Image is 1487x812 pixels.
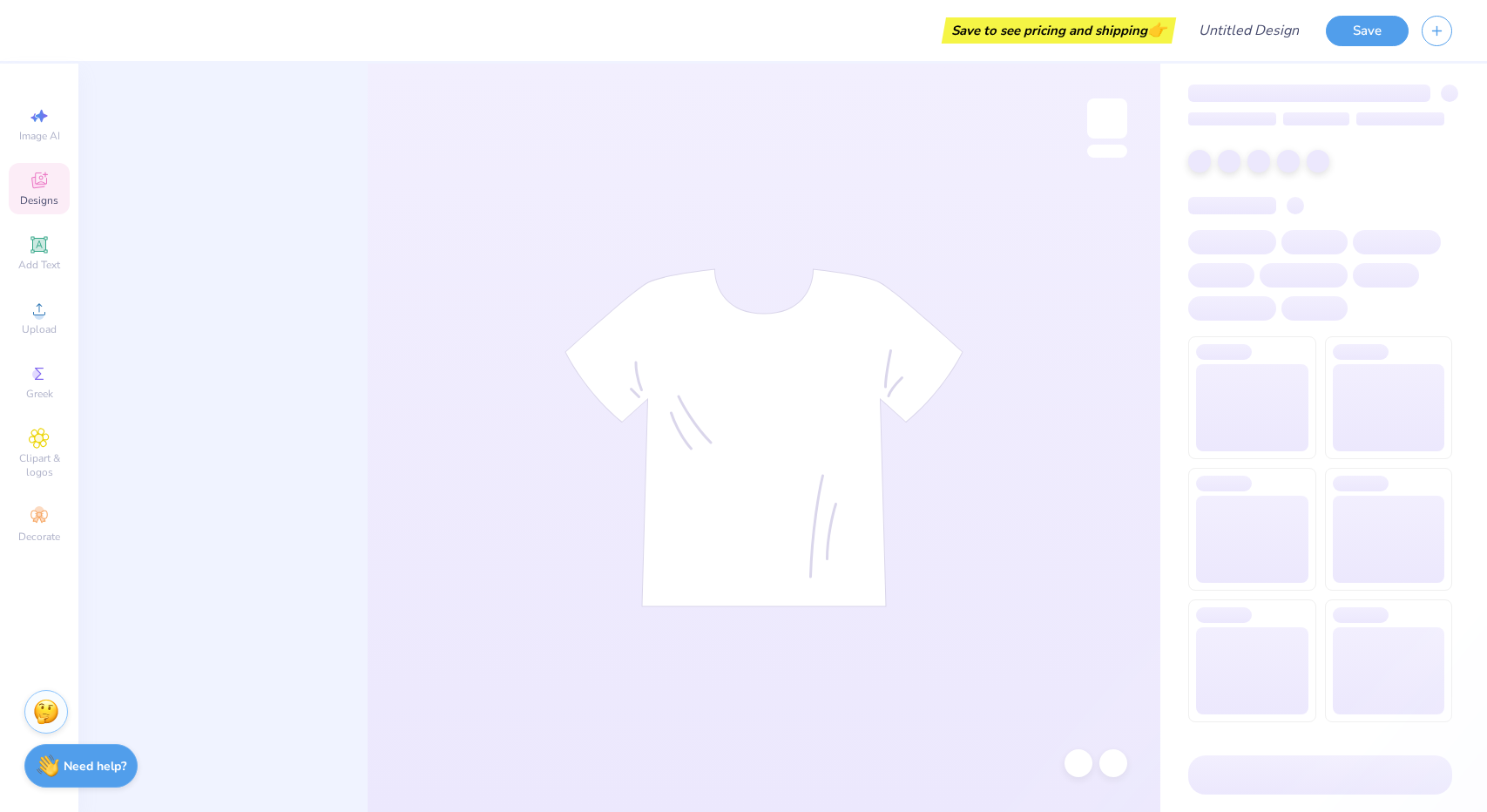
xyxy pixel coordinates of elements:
[19,129,60,143] span: Image AI
[564,268,963,607] img: tee-skeleton.svg
[1326,16,1409,46] button: Save
[18,258,60,272] span: Add Text
[1147,19,1166,40] span: 👉
[1185,13,1313,48] input: Untitled Design
[20,193,58,207] span: Designs
[946,17,1172,44] div: Save to see pricing and shipping
[18,530,60,544] span: Decorate
[22,322,57,336] span: Upload
[26,387,53,401] span: Greek
[64,758,126,775] strong: Need help?
[9,451,70,479] span: Clipart & logos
